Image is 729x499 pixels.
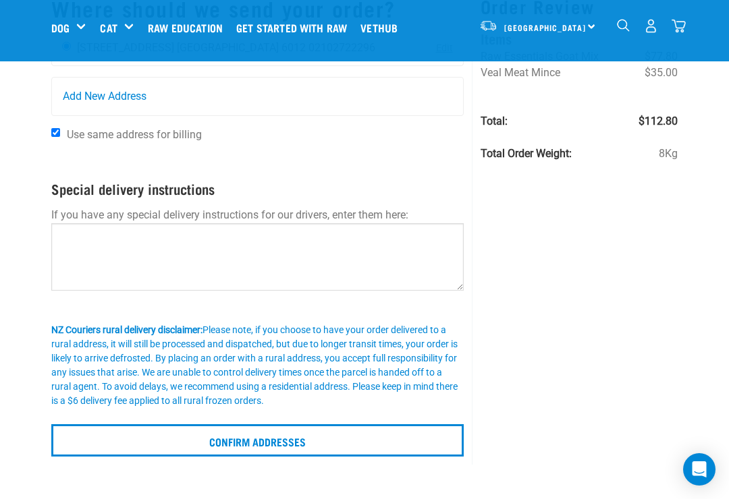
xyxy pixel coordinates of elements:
div: Please note, if you choose to have your order delivered to a rural address, it will still be proc... [51,323,464,408]
img: home-icon@2x.png [672,19,686,33]
span: Use same address for billing [67,128,202,141]
strong: Total Order Weight: [481,147,572,160]
a: Vethub [357,1,408,55]
a: Raw Education [144,1,233,55]
a: Dog [51,20,70,36]
span: $112.80 [639,113,678,129]
span: Raw Essentials Goat Mix [481,50,599,63]
span: [GEOGRAPHIC_DATA] [504,25,586,30]
input: Use same address for billing [51,128,60,137]
span: $35.00 [645,65,678,81]
img: user.png [644,19,658,33]
h4: Special delivery instructions [51,181,464,196]
span: Veal Meat Mince [481,66,560,79]
p: If you have any special delivery instructions for our drivers, enter them here: [51,207,464,223]
span: Add New Address [63,88,146,105]
a: Get started with Raw [233,1,357,55]
img: van-moving.png [479,20,497,32]
strong: Total: [481,115,508,127]
a: Cat [100,20,117,36]
a: Add New Address [52,78,463,115]
img: home-icon-1@2x.png [617,19,630,32]
span: 8Kg [659,146,678,162]
div: Open Intercom Messenger [683,453,715,486]
input: Confirm addresses [51,424,464,457]
b: NZ Couriers rural delivery disclaimer: [51,324,202,335]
